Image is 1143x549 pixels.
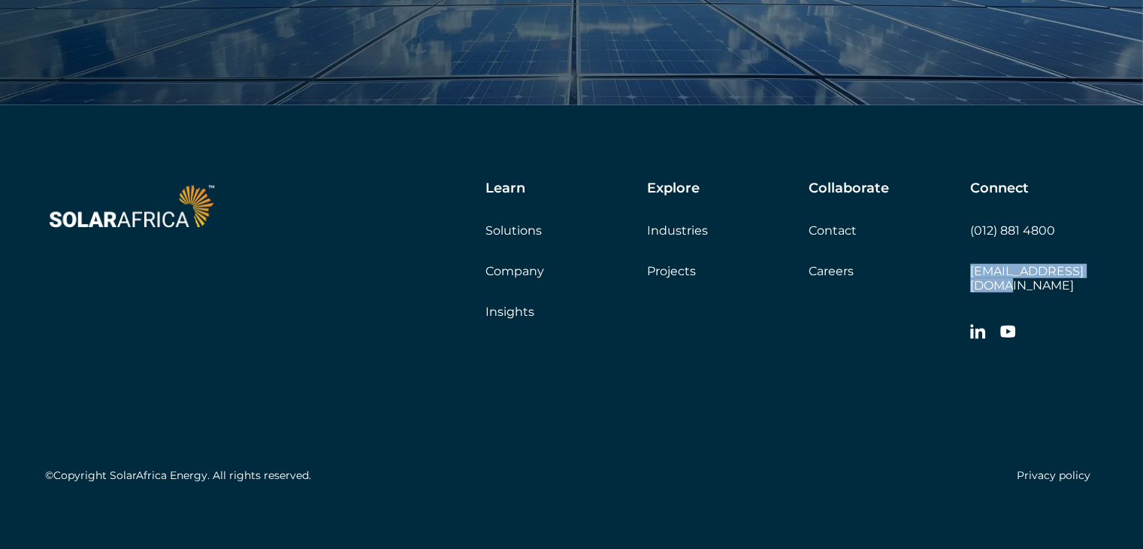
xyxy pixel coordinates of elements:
[809,223,857,238] a: Contact
[647,223,708,238] a: Industries
[809,180,889,197] h5: Collaborate
[647,264,696,278] a: Projects
[485,180,525,197] h5: Learn
[485,305,534,319] a: Insights
[970,223,1055,238] a: (012) 881 4800
[809,264,854,278] a: Careers
[1017,469,1090,482] a: Privacy policy
[45,469,311,482] h5: ©Copyright SolarAfrica Energy. All rights reserved.
[485,223,542,238] a: Solutions
[485,264,544,278] a: Company
[647,180,700,197] h5: Explore
[970,180,1029,197] h5: Connect
[970,264,1084,293] a: [EMAIL_ADDRESS][DOMAIN_NAME]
